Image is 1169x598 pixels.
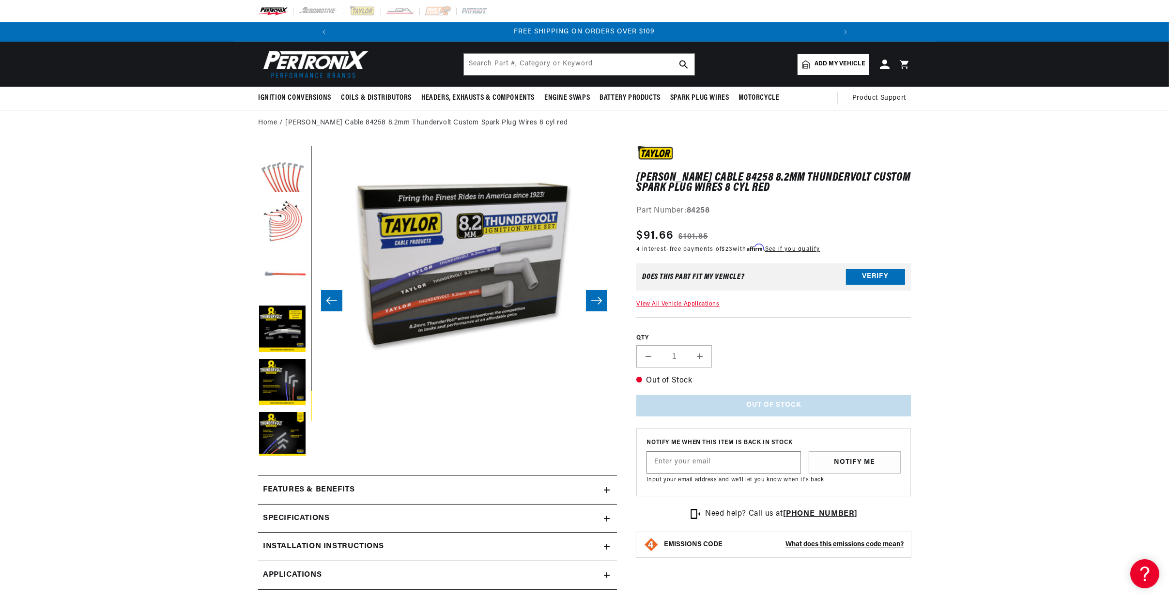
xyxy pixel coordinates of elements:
[263,540,384,553] h2: Installation instructions
[421,93,535,103] span: Headers, Exhausts & Components
[636,375,911,387] p: Out of Stock
[258,146,307,194] button: Load image 1 in gallery view
[809,451,901,474] button: Notify Me
[600,93,661,103] span: Battery Products
[285,118,568,128] a: [PERSON_NAME] Cable 84258 8.2mm Thundervolt Custom Spark Plug Wires 8 cyl red
[464,54,694,75] input: Search Part #, Category or Keyword
[636,205,911,217] div: Part Number:
[636,173,911,193] h1: [PERSON_NAME] Cable 84258 8.2mm Thundervolt Custom Spark Plug Wires 8 cyl red
[416,87,539,109] summary: Headers, Exhausts & Components
[314,22,334,42] button: Translation missing: en.sections.announcements.previous_announcement
[258,505,617,533] summary: Specifications
[234,22,935,42] slideshow-component: Translation missing: en.sections.announcements.announcement_bar
[636,227,674,245] span: $91.66
[514,28,655,35] span: FREE SHIPPING ON ORDERS OVER $109
[636,245,820,254] p: 4 interest-free payments of with .
[263,512,329,525] h2: Specifications
[734,87,784,109] summary: Motorcycle
[258,359,307,407] button: Load image 5 in gallery view
[321,290,342,311] button: Slide left
[258,476,617,504] summary: Features & Benefits
[783,510,858,518] a: [PHONE_NUMBER]
[258,93,331,103] span: Ignition Conversions
[846,269,905,285] button: Verify
[852,93,906,104] span: Product Support
[765,246,820,252] a: See if you qualify - Learn more about Affirm Financing (opens in modal)
[636,301,719,307] a: View All Vehicle Applications
[747,244,764,251] span: Affirm
[670,93,729,103] span: Spark Plug Wires
[836,22,855,42] button: Translation missing: en.sections.announcements.next_announcement
[258,199,307,247] button: Load image 2 in gallery view
[258,252,307,301] button: Load image 3 in gallery view
[722,246,733,252] span: $23
[341,93,412,103] span: Coils & Distributors
[258,87,336,109] summary: Ignition Conversions
[258,146,617,456] media-gallery: Gallery Viewer
[586,290,607,311] button: Slide right
[258,533,617,561] summary: Installation instructions
[258,412,307,460] button: Load image 6 in gallery view
[263,484,354,496] h2: Features & Benefits
[544,93,590,103] span: Engine Swaps
[263,569,322,582] span: Applications
[815,60,865,69] span: Add my vehicle
[636,334,911,342] label: QTY
[258,118,911,128] nav: breadcrumbs
[642,273,744,281] div: Does This part fit My vehicle?
[646,477,824,483] span: Input your email address and we'll let you know when it's back
[336,87,416,109] summary: Coils & Distributors
[646,438,901,447] span: Notify me when this item is back in stock
[664,541,723,548] strong: EMISSIONS CODE
[334,27,836,37] div: 3 of 3
[258,561,617,590] a: Applications
[785,541,904,548] strong: What does this emissions code mean?
[539,87,595,109] summary: Engine Swaps
[258,118,277,128] a: Home
[673,54,694,75] button: search button
[738,93,779,103] span: Motorcycle
[664,540,904,549] button: EMISSIONS CODEWhat does this emissions code mean?
[687,207,710,215] strong: 84258
[258,306,307,354] button: Load image 4 in gallery view
[665,87,734,109] summary: Spark Plug Wires
[595,87,665,109] summary: Battery Products
[644,537,659,552] img: Emissions code
[852,87,911,110] summary: Product Support
[705,508,858,521] p: Need help? Call us at
[258,47,369,81] img: Pertronix
[647,452,800,473] input: Enter your email
[798,54,869,75] a: Add my vehicle
[334,27,836,37] div: Announcement
[678,231,708,243] s: $101.85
